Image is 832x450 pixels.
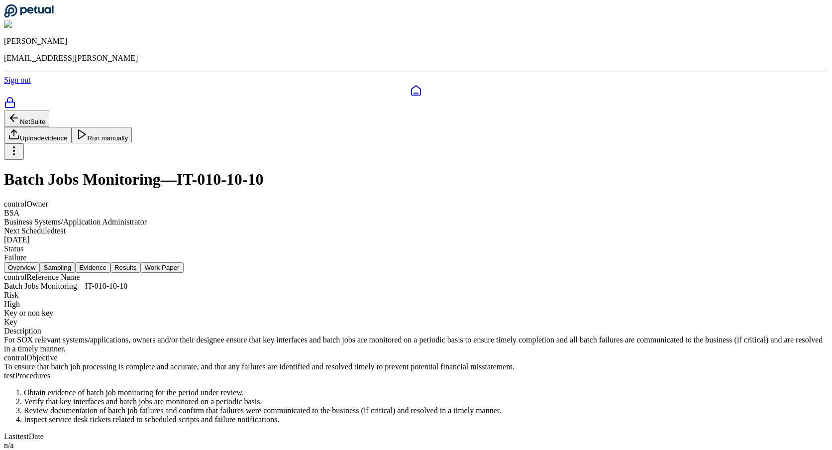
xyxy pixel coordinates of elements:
[4,432,828,441] div: Last test Date
[4,309,828,318] div: Key or non key
[4,85,828,97] a: Dashboard
[4,97,828,111] a: SOC
[4,282,828,291] div: Batch Jobs Monitoring — IT-010-10-10
[4,327,828,336] div: Description
[24,406,828,415] li: Review documentation of batch job failures and confirm that failures were communicated to the bus...
[72,127,132,143] button: Run manually
[4,76,31,84] a: Sign out
[4,336,828,353] div: For SOX relevant systems/applications, owners and/or their designee ensure that key interfaces an...
[4,244,828,253] div: Status
[75,262,110,273] button: Evidence
[24,388,828,397] li: Obtain evidence of batch job monitoring for the period under review.
[24,397,828,406] li: Verify that key interfaces and batch jobs are monitored on a periodic basis.
[4,111,49,127] button: NetSuite
[4,37,828,46] p: [PERSON_NAME]
[40,262,76,273] button: Sampling
[4,200,828,209] div: control Owner
[110,262,140,273] button: Results
[4,273,828,282] div: control Reference Name
[24,415,828,424] li: Inspect service desk tickets related to scheduled scripts and failure notifications.
[4,318,828,327] div: Key
[140,262,183,273] button: Work Paper
[4,262,40,273] button: Overview
[4,11,54,19] a: Go to Dashboard
[4,371,828,380] div: test Procedures
[4,300,828,309] div: High
[4,218,147,226] span: Business Systems/Application Administrator
[4,353,828,362] div: control Objective
[4,127,72,143] button: Uploadevidence
[4,235,828,244] div: [DATE]
[4,170,828,189] h1: Batch Jobs Monitoring — IT-010-10-10
[4,262,828,273] nav: Tabs
[4,291,828,300] div: Risk
[4,54,828,63] p: [EMAIL_ADDRESS][PERSON_NAME]
[4,20,71,29] img: Shekhar Khedekar
[4,226,828,235] div: Next Scheduled test
[4,253,828,262] div: Failure
[4,441,828,450] div: n/a
[4,362,828,371] div: To ensure that batch job processing is complete and accurate, and that any failures are identifie...
[4,209,19,217] span: BSA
